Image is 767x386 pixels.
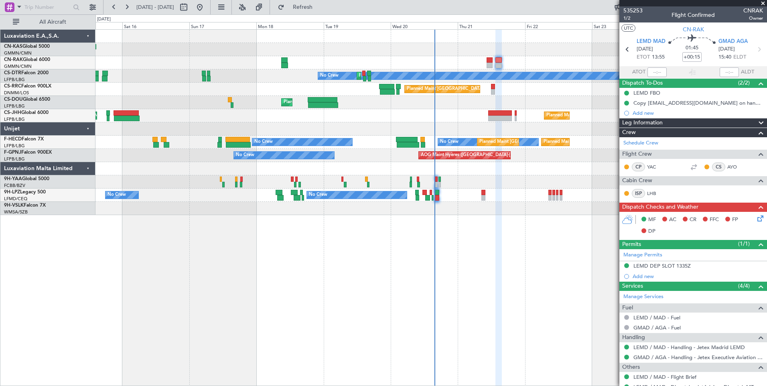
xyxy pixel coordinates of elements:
[741,68,754,76] span: ALDT
[407,83,533,95] div: Planned Maint [GEOGRAPHIC_DATA] ([GEOGRAPHIC_DATA])
[4,137,44,142] a: F-HECDFalcon 7X
[648,216,656,224] span: MF
[4,44,22,49] span: CN-KAS
[743,6,763,15] span: CNRAK
[97,16,111,23] div: [DATE]
[4,203,24,208] span: 9H-VSLK
[479,136,606,148] div: Planned Maint [GEOGRAPHIC_DATA] ([GEOGRAPHIC_DATA])
[652,53,665,61] span: 13:55
[633,100,763,106] div: Copy [EMAIL_ADDRESS][DOMAIN_NAME] on handling requests
[633,344,745,351] a: LEMD / MAD - Handling - Jetex Madrid LEMD
[647,163,665,171] a: YAC
[733,53,746,61] span: ELDT
[4,150,21,155] span: F-GPNJ
[189,22,256,29] div: Sun 17
[623,139,658,147] a: Schedule Crew
[309,189,327,201] div: No Crew
[4,84,51,89] a: CS-RRCFalcon 900LX
[621,24,635,32] button: UTC
[4,84,21,89] span: CS-RRC
[4,71,49,75] a: CS-DTRFalcon 2000
[4,196,27,202] a: LFMD/CEQ
[727,163,745,171] a: AYO
[712,163,725,171] div: CS
[274,1,322,14] button: Refresh
[546,110,673,122] div: Planned Maint [GEOGRAPHIC_DATA] ([GEOGRAPHIC_DATA])
[421,149,556,161] div: AOG Maint Hyères ([GEOGRAPHIC_DATA]-[GEOGRAPHIC_DATA])
[4,97,23,102] span: CS-DOU
[738,79,750,87] span: (2/2)
[633,374,696,380] a: LEMD / MAD - Flight Brief
[4,203,46,208] a: 9H-VSLKFalcon 7X
[738,282,750,290] span: (4/4)
[622,303,633,313] span: Fuel
[4,103,25,109] a: LFPB/LBG
[458,22,525,29] div: Thu 21
[284,96,410,108] div: Planned Maint [GEOGRAPHIC_DATA] ([GEOGRAPHIC_DATA])
[633,273,763,280] div: Add new
[286,4,320,10] span: Refresh
[136,4,174,11] span: [DATE] - [DATE]
[525,22,592,29] div: Fri 22
[440,136,459,148] div: No Crew
[633,89,660,96] div: LEMD FBO
[672,11,715,19] div: Flight Confirmed
[4,177,22,181] span: 9H-YAA
[21,19,85,25] span: All Aircraft
[648,228,655,236] span: DP
[108,189,126,201] div: No Crew
[4,110,21,115] span: CS-JHH
[4,71,21,75] span: CS-DTR
[683,25,704,34] span: CN-RAK
[4,110,49,115] a: CS-JHHGlobal 6000
[4,44,50,49] a: CN-KASGlobal 5000
[4,137,22,142] span: F-HECD
[4,183,25,189] a: FCBB/BZV
[623,6,643,15] span: 535253
[254,136,273,148] div: No Crew
[633,324,681,331] a: GMAD / AGA - Fuel
[622,79,663,88] span: Dispatch To-Dos
[633,354,763,361] a: GMAD / AGA - Handling - Jetex Executive Aviation Morocco GMAD / AGA
[4,50,32,56] a: GMMN/CMN
[544,136,670,148] div: Planned Maint [GEOGRAPHIC_DATA] ([GEOGRAPHIC_DATA])
[632,163,645,171] div: CP
[637,45,653,53] span: [DATE]
[647,190,665,197] a: LHB
[4,143,25,149] a: LFPB/LBG
[592,22,659,29] div: Sat 23
[738,240,750,248] span: (1/1)
[622,118,663,128] span: Leg Information
[359,70,400,82] div: Planned Maint Sofia
[622,128,636,137] span: Crew
[622,282,643,291] span: Services
[633,314,680,321] a: LEMD / MAD - Fuel
[122,22,189,29] div: Sat 16
[4,90,29,96] a: DNMM/LOS
[4,177,49,181] a: 9H-YAAGlobal 5000
[637,53,650,61] span: ETOT
[647,67,667,77] input: --:--
[4,57,23,62] span: CN-RAK
[236,149,254,161] div: No Crew
[718,38,748,46] span: GMAD AGA
[669,216,676,224] span: AC
[4,116,25,122] a: LFPB/LBG
[637,38,666,46] span: LEMD MAD
[686,44,698,52] span: 01:45
[622,333,645,342] span: Handling
[710,216,719,224] span: FFC
[4,209,28,215] a: WMSA/SZB
[633,262,691,269] div: LEMD DEP SLOT 1335Z
[743,15,763,22] span: Owner
[4,150,52,155] a: F-GPNJFalcon 900EX
[623,15,643,22] span: 1/2
[632,68,645,76] span: ATOT
[256,22,323,29] div: Mon 18
[623,251,662,259] a: Manage Permits
[623,293,664,301] a: Manage Services
[718,53,731,61] span: 15:40
[622,150,652,159] span: Flight Crew
[632,189,645,198] div: ISP
[690,216,696,224] span: CR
